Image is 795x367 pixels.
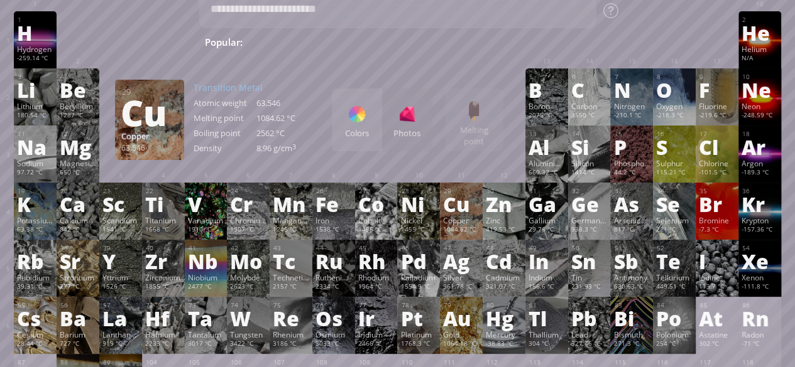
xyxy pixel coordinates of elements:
div: 32 [572,187,608,195]
div: Mg [60,137,96,157]
div: Platinum [400,329,437,339]
div: 419.53 °C [486,225,522,235]
div: 1538 °C [315,225,352,235]
div: 28.44 °C [17,339,53,349]
div: Molybdenum [230,272,266,282]
div: 115.21 °C [656,168,693,178]
div: 56 [60,301,96,309]
div: Boiling point [194,127,256,139]
div: Po [656,308,693,328]
div: 2477 °C [188,282,224,292]
div: At [699,308,735,328]
div: Al [529,137,565,157]
div: Krypton [742,215,778,225]
div: 73 [189,301,224,309]
div: Zn [486,194,522,214]
sub: 2 [522,42,526,50]
div: 33 [614,187,650,195]
div: Mo [230,251,266,271]
div: Oxygen [656,101,693,111]
div: 63.38 °C [17,225,53,235]
div: Ag [443,251,480,271]
div: 24 [231,187,266,195]
span: Water [336,35,378,50]
div: 2334 °C [315,282,352,292]
div: 39 [103,244,139,252]
div: 40 [146,244,182,252]
div: Rhodium [358,272,395,282]
div: -248.59 °C [742,111,778,121]
div: Re [273,308,309,328]
div: Cobalt [358,215,395,225]
div: 79 [444,301,480,309]
div: 26 [316,187,352,195]
div: Sb [613,251,650,271]
div: Vanadium [188,215,224,225]
div: 3550 °C [571,111,608,121]
div: 53 [699,244,735,252]
div: 78 [401,301,437,309]
div: 37 [18,244,53,252]
div: Hydrogen [17,44,53,54]
div: 41 [189,244,224,252]
div: 1 [18,16,53,24]
div: S [656,137,693,157]
div: 6 [572,73,608,81]
div: Sodium [17,158,53,168]
div: Ru [315,251,352,271]
div: Tungsten [230,329,266,339]
div: Fluorine [699,101,735,111]
div: V [188,194,224,214]
div: 36 [742,187,778,195]
div: 2562 °C [256,127,319,139]
div: -218.3 °C [656,111,693,121]
div: 1246 °C [273,225,309,235]
div: 1084.62 °C [256,112,319,124]
div: Helium [742,44,778,54]
div: N/A [742,54,778,64]
div: 29.76 °C [529,225,565,235]
div: 25 [273,187,309,195]
div: Ta [188,308,224,328]
div: 74 [231,301,266,309]
div: 57 [103,301,139,309]
div: Palladium [400,272,437,282]
div: Bi [613,308,650,328]
div: Transition Metal [194,82,319,93]
div: 81 [529,301,565,309]
div: 50 [572,244,608,252]
div: Strontium [60,272,96,282]
div: Radon [742,329,778,339]
div: 18 [742,130,778,138]
div: Mn [273,194,309,214]
div: 12 [60,130,96,138]
div: 8.96 g/cm [256,142,319,154]
div: Hf [145,308,182,328]
div: 77 [359,301,395,309]
div: 19 [18,187,53,195]
div: 817 °C [613,225,650,235]
div: Melting point [194,112,256,124]
div: 20 [60,187,96,195]
div: 2157 °C [273,282,309,292]
div: Argon [742,158,778,168]
div: 10 [742,73,778,81]
div: P [613,137,650,157]
div: Niobium [188,272,224,282]
div: Atomic weight [194,97,256,109]
sub: 4 [454,42,458,50]
div: Bismuth [613,329,650,339]
div: Pd [400,251,437,271]
div: 4 [60,73,96,81]
div: Co [358,194,395,214]
div: N [613,80,650,100]
div: Germanium [571,215,608,225]
div: Gallium [529,215,565,225]
div: 11 [18,130,53,138]
div: Ir [358,308,395,328]
div: 52 [657,244,693,252]
div: Ruthenium [315,272,352,282]
div: Lead [571,329,608,339]
sup: 3 [292,142,296,151]
div: Antimony [613,272,650,282]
